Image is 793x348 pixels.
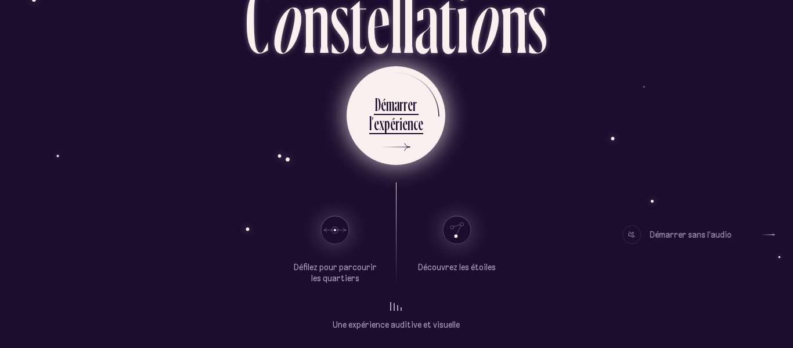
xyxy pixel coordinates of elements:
p: Une expérience auditive et visuelle [333,320,460,331]
div: e [418,112,423,135]
div: p [384,112,390,135]
div: é [390,112,395,135]
p: Défilez pour parcourir les quartiers [291,262,379,285]
div: D [375,93,381,116]
button: Démarrer sans l’audio [622,225,775,244]
div: r [403,93,408,116]
div: e [408,93,413,116]
div: Démarrer sans l’audio [650,225,731,244]
div: r [413,93,417,116]
div: i [399,112,402,135]
div: c [413,112,418,135]
div: é [381,93,386,116]
div: a [394,93,399,116]
div: n [408,112,413,135]
div: m [386,93,394,116]
div: ’ [372,112,374,135]
p: Découvrez les étoiles [418,262,496,274]
div: e [402,112,408,135]
div: r [399,93,403,116]
div: l [369,112,372,135]
div: x [379,112,384,135]
div: e [374,112,379,135]
button: Démarrerl’expérience [347,66,445,165]
div: r [395,112,399,135]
